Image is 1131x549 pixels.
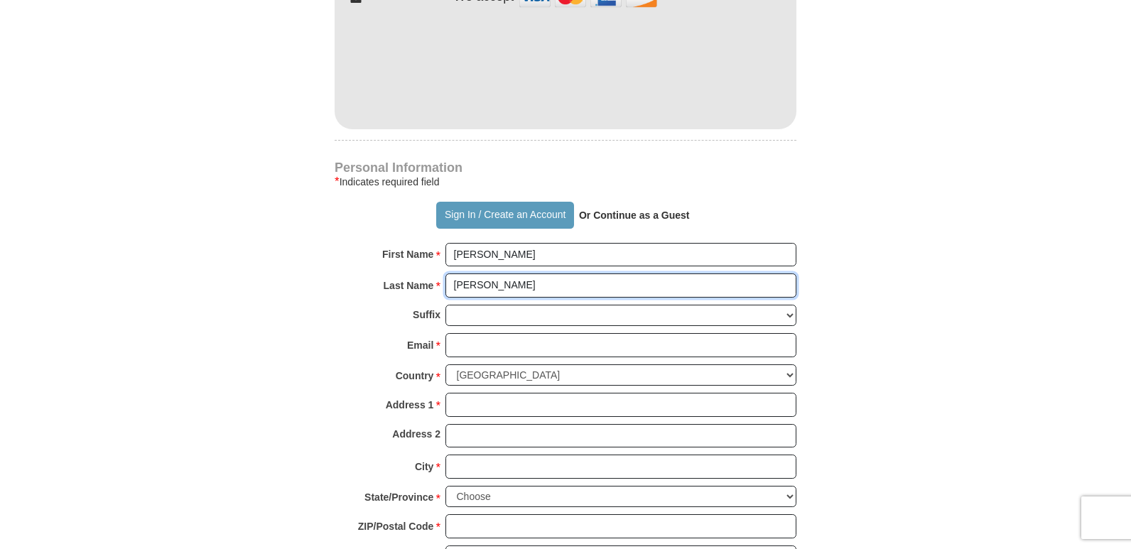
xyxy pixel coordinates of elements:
[392,424,440,444] strong: Address 2
[407,335,433,355] strong: Email
[384,276,434,295] strong: Last Name
[382,244,433,264] strong: First Name
[386,395,434,415] strong: Address 1
[335,162,796,173] h4: Personal Information
[396,366,434,386] strong: Country
[415,457,433,477] strong: City
[335,173,796,190] div: Indicates required field
[364,487,433,507] strong: State/Province
[436,202,573,229] button: Sign In / Create an Account
[579,210,690,221] strong: Or Continue as a Guest
[413,305,440,325] strong: Suffix
[358,516,434,536] strong: ZIP/Postal Code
